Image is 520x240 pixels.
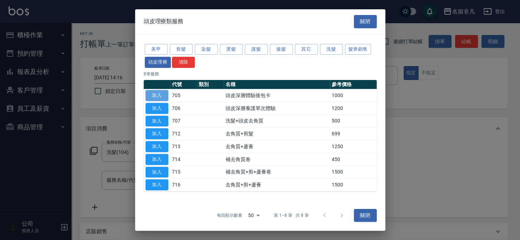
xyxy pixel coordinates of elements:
button: 加入 [145,179,168,190]
td: 補去角質+剪+蘆薈卷 [224,166,330,179]
button: 加入 [145,103,168,114]
td: 洗髮+頭皮去角質 [224,115,330,127]
td: 500 [330,115,377,127]
button: 加入 [145,115,168,126]
td: 1250 [330,140,377,153]
button: 加入 [145,166,168,177]
button: 加入 [145,154,168,165]
button: 染髮 [195,44,218,55]
td: 頭皮深層體驗後包卡 [224,89,330,102]
td: 1500 [330,166,377,179]
button: 加入 [145,128,168,139]
td: 1000 [330,89,377,102]
button: 頭皮理療 [145,57,171,68]
td: 716 [170,179,197,191]
button: 護髮 [245,44,268,55]
p: 每頁顯示數量 [217,212,242,219]
button: 接髮 [270,44,293,55]
th: 代號 [170,80,197,89]
td: 713 [170,140,197,153]
td: 補去角質卷 [224,153,330,166]
td: 頭皮深層養護單次體驗 [224,102,330,115]
span: 頭皮理療類服務 [144,18,184,25]
button: 洗髮 [320,44,343,55]
td: 去角質+蘆薈 [224,140,330,153]
th: 參考價格 [330,80,377,89]
td: 714 [170,153,197,166]
td: 705 [170,89,197,102]
button: 剪髮 [170,44,193,55]
p: 8 筆服務 [144,71,377,77]
button: 燙髮 [220,44,243,55]
button: 加入 [145,90,168,101]
p: 第 1–8 筆 共 8 筆 [274,212,308,219]
td: 707 [170,115,197,127]
button: 美甲 [145,44,168,55]
td: 1200 [330,102,377,115]
button: 關閉 [354,209,377,222]
th: 類別 [197,80,224,89]
div: 50 [245,206,262,225]
td: 712 [170,127,197,140]
td: 706 [170,102,197,115]
td: 去角質+剪+蘆薈 [224,179,330,191]
td: 715 [170,166,197,179]
td: 1500 [330,179,377,191]
button: 關閉 [354,15,377,28]
td: 699 [330,127,377,140]
td: 450 [330,153,377,166]
button: 髮券銷售 [345,44,371,55]
th: 名稱 [224,80,330,89]
button: 加入 [145,141,168,152]
td: 去角質+剪髮 [224,127,330,140]
button: 清除 [172,57,195,68]
button: 其它 [295,44,318,55]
